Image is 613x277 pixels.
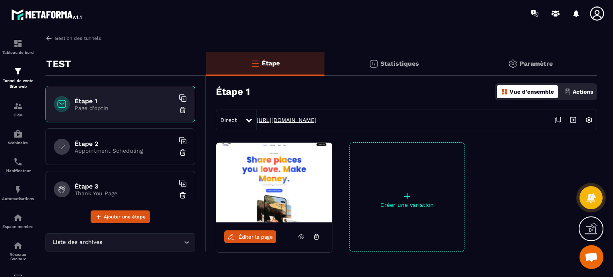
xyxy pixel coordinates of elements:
[13,129,23,139] img: automations
[2,95,34,123] a: formationformationCRM
[104,213,146,221] span: Ajouter une étape
[75,140,174,147] h6: Étape 2
[510,88,554,95] p: Vue d'ensemble
[216,143,332,222] img: image
[179,106,187,114] img: trash
[2,33,34,61] a: formationformationTableau de bord
[573,88,593,95] p: Actions
[11,7,83,22] img: logo
[2,224,34,229] p: Espace membre
[75,190,174,196] p: Thank You Page
[239,234,273,240] span: Éditer la page
[581,112,597,128] img: setting-w.858f3a88.svg
[220,117,237,123] span: Direct
[2,151,34,179] a: schedulerschedulerPlanificateur
[2,179,34,207] a: automationsautomationsAutomatisations
[216,86,250,97] h3: Étape 1
[2,169,34,173] p: Planificateur
[179,191,187,199] img: trash
[45,35,101,42] a: Gestion des tunnels
[2,235,34,267] a: social-networksocial-networkRéseaux Sociaux
[46,56,71,72] p: TEST
[45,233,195,251] div: Search for option
[2,78,34,89] p: Tunnel de vente Site web
[104,238,182,247] input: Search for option
[350,202,465,208] p: Créer une variation
[91,210,150,223] button: Ajouter une étape
[262,59,280,67] p: Étape
[2,252,34,261] p: Réseaux Sociaux
[564,88,571,95] img: actions.d6e523a2.png
[51,238,104,247] span: Liste des archives
[224,230,276,243] a: Éditer la page
[566,112,581,128] img: arrow-next.bcc2205e.svg
[2,141,34,145] p: Webinaire
[2,113,34,117] p: CRM
[380,60,419,67] p: Statistiques
[579,245,603,269] div: Ouvrir le chat
[2,207,34,235] a: automationsautomationsEspace membre
[2,50,34,55] p: Tableau de bord
[13,157,23,167] img: scheduler
[13,185,23,194] img: automations
[13,67,23,76] img: formation
[250,59,260,68] img: bars-o.4a397970.svg
[75,97,174,105] h6: Étape 1
[369,59,378,69] img: stats.20deebd0.svg
[75,183,174,190] h6: Étape 3
[179,149,187,157] img: trash
[13,241,23,250] img: social-network
[2,196,34,201] p: Automatisations
[13,39,23,48] img: formation
[520,60,553,67] p: Paramètre
[2,61,34,95] a: formationformationTunnel de vente Site web
[13,213,23,222] img: automations
[257,117,316,123] a: [URL][DOMAIN_NAME]
[2,123,34,151] a: automationsautomationsWebinaire
[75,105,174,111] p: Page d'optin
[13,101,23,111] img: formation
[508,59,518,69] img: setting-gr.5f69749f.svg
[501,88,508,95] img: dashboard-orange.40269519.svg
[75,147,174,154] p: Appointment Scheduling
[45,35,53,42] img: arrow
[350,191,465,202] p: +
